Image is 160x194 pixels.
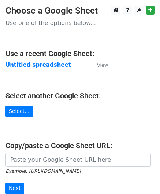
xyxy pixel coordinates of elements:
a: Untitled spreadsheet [5,62,71,68]
input: Next [5,183,24,194]
a: Select... [5,106,33,117]
p: Use one of the options below... [5,19,155,27]
h4: Use a recent Google Sheet: [5,49,155,58]
small: View [97,62,108,68]
h4: Copy/paste a Google Sheet URL: [5,141,155,150]
small: Example: [URL][DOMAIN_NAME] [5,168,81,174]
h4: Select another Google Sheet: [5,91,155,100]
h3: Choose a Google Sheet [5,6,155,16]
input: Paste your Google Sheet URL here [5,153,151,167]
a: View [90,62,108,68]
